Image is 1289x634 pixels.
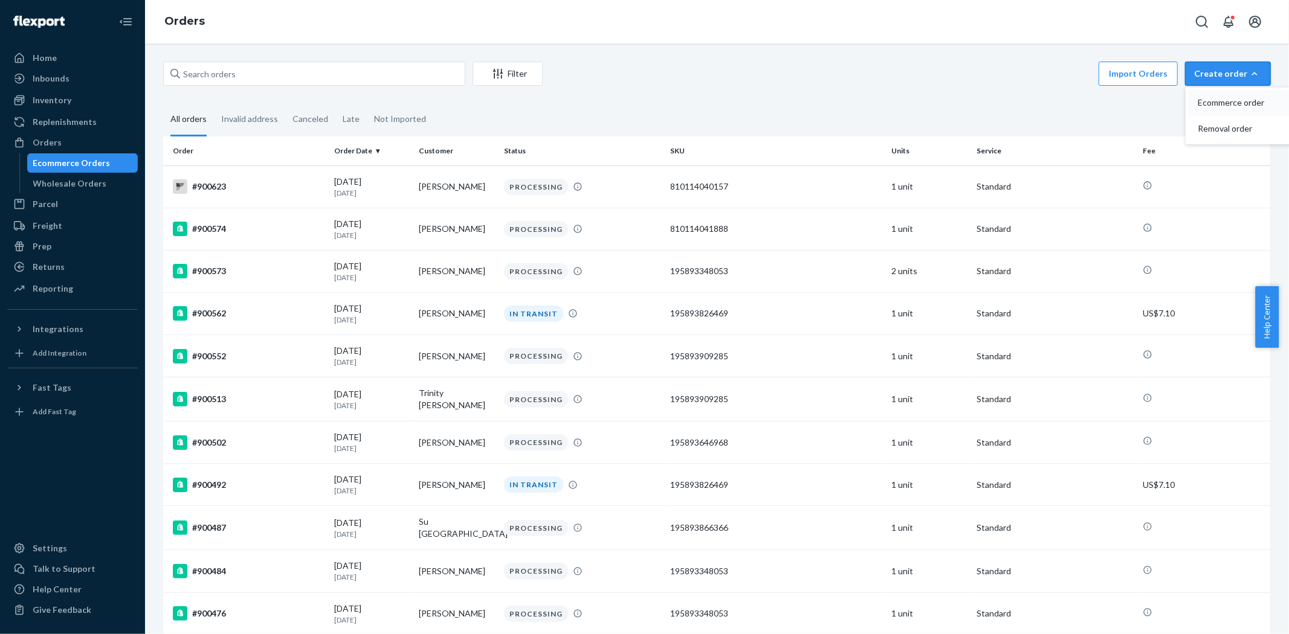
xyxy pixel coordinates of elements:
a: Prep [7,237,138,256]
td: 1 unit [887,208,972,250]
div: PROCESSING [504,391,568,408]
div: Ecommerce Orders [33,157,111,169]
div: Settings [33,542,67,554]
td: 1 unit [887,506,972,550]
td: 1 unit [887,464,972,506]
th: Units [887,136,972,165]
div: 810114040157 [670,181,882,193]
div: Create order [1194,68,1262,80]
p: [DATE] [334,230,410,240]
div: Add Fast Tag [33,406,76,417]
a: Add Integration [7,344,138,363]
td: [PERSON_NAME] [414,165,499,208]
div: Freight [33,220,62,232]
a: Orders [164,14,205,28]
div: Inbounds [33,72,69,85]
div: [DATE] [334,303,410,325]
div: 195893646968 [670,437,882,449]
div: #900492 [173,478,325,492]
div: Give Feedback [33,604,91,616]
div: 810114041888 [670,223,882,235]
div: [DATE] [334,345,410,367]
a: Returns [7,257,138,277]
div: Orders [33,136,62,149]
div: 195893909285 [670,393,882,405]
div: 195893826469 [670,479,882,491]
div: IN TRANSIT [504,476,563,493]
td: 1 unit [887,377,972,421]
div: Integrations [33,323,83,335]
img: Flexport logo [13,16,65,28]
a: Wholesale Orders [27,174,138,193]
div: Add Integration [33,348,86,358]
div: [DATE] [334,560,410,582]
div: [DATE] [334,388,410,411]
p: [DATE] [334,188,410,198]
td: Su [GEOGRAPHIC_DATA] [414,506,499,550]
p: [DATE] [334,315,410,325]
a: Replenishments [7,112,138,132]
td: 1 unit [887,550,972,592]
div: PROCESSING [504,179,568,195]
div: [DATE] [334,517,410,539]
p: [DATE] [334,357,410,367]
th: Order [163,136,329,165]
td: [PERSON_NAME] [414,464,499,506]
div: #900552 [173,349,325,363]
td: 2 units [887,250,972,292]
div: Prep [33,240,51,252]
td: 1 unit [887,292,972,335]
a: Help Center [7,580,138,599]
div: Fast Tags [33,382,71,394]
a: Reporting [7,279,138,298]
button: Close Navigation [114,10,138,34]
div: [DATE] [334,176,410,198]
a: Inbounds [7,69,138,88]
p: Standard [977,522,1133,534]
div: [DATE] [334,603,410,625]
p: Standard [977,393,1133,405]
div: PROCESSING [504,520,568,536]
div: Late [343,103,360,135]
div: #900513 [173,392,325,406]
td: [PERSON_NAME] [414,421,499,464]
div: #900562 [173,306,325,321]
p: Standard [977,307,1133,319]
div: Reporting [33,283,73,295]
div: Filter [473,68,542,80]
th: SKU [665,136,887,165]
p: Standard [977,607,1133,620]
td: US$7.10 [1138,464,1271,506]
button: Give Feedback [7,600,138,620]
button: Open account menu [1243,10,1267,34]
div: Home [33,52,57,64]
td: 1 unit [887,165,972,208]
p: [DATE] [334,529,410,539]
p: [DATE] [334,272,410,283]
p: Standard [977,437,1133,449]
div: #900573 [173,264,325,278]
span: Ecommerce order [1198,98,1273,107]
a: Ecommerce Orders [27,153,138,173]
th: Order Date [329,136,415,165]
div: Inventory [33,94,71,106]
div: Wholesale Orders [33,178,107,190]
ol: breadcrumbs [155,4,215,39]
a: Add Fast Tag [7,402,138,421]
button: Import Orders [1099,62,1178,86]
div: [DATE] [334,218,410,240]
div: 195893348053 [670,607,882,620]
button: Open notifications [1216,10,1241,34]
button: Open Search Box [1190,10,1214,34]
p: Standard [977,350,1133,362]
th: Status [499,136,665,165]
a: Home [7,48,138,68]
div: PROCESSING [504,221,568,237]
div: #900574 [173,222,325,236]
div: 195893348053 [670,565,882,577]
button: Filter [473,62,543,86]
button: Fast Tags [7,378,138,397]
td: [PERSON_NAME] [414,550,499,592]
th: Fee [1138,136,1271,165]
div: #900484 [173,564,325,578]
